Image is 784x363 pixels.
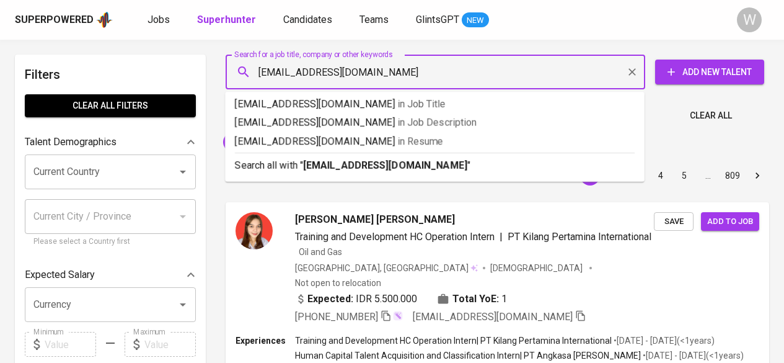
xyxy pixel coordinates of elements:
p: • [DATE] - [DATE] ( <1 years ) [641,349,744,362]
span: Oil and Gas [299,247,342,257]
button: Add New Talent [655,60,764,84]
input: Value [144,332,196,357]
p: Not open to relocation [295,277,381,289]
button: Clear All filters [25,94,196,117]
button: Go to page 5 [674,166,694,186]
img: 431a2dadaf5c4eb96f6d79be15cdee03.png [236,212,273,249]
span: in Resume [397,135,443,147]
p: Talent Demographics [25,135,117,150]
span: PT Kilang Pertamina International [508,231,651,243]
div: W [737,7,762,32]
p: Search all with " " [235,158,635,173]
h6: Filters [25,65,196,84]
b: Expected: [307,292,353,307]
span: [EMAIL_ADDRESS][DOMAIN_NAME] [413,311,573,323]
a: Candidates [283,12,335,28]
p: Please select a Country first [33,236,187,248]
a: Teams [359,12,391,28]
div: Expected Salary [25,262,196,287]
a: GlintsGPT NEW [416,12,489,28]
span: Candidates [283,14,332,25]
div: Superpowered [15,13,94,27]
span: [PERSON_NAME] [PERSON_NAME] [295,212,455,227]
button: Go to page 4 [651,166,671,186]
span: Add New Talent [665,65,754,80]
p: Expected Salary [25,267,95,282]
span: Add to job [707,215,753,229]
span: | [500,230,503,244]
p: [EMAIL_ADDRESS][DOMAIN_NAME] [235,115,635,130]
button: Open [174,163,192,181]
div: IDR 5.500.000 [295,292,417,307]
span: [PHONE_NUMBER] [295,311,378,323]
button: Clear All [685,104,737,127]
span: [DEMOGRAPHIC_DATA] [490,262,584,274]
button: Open [174,296,192,313]
span: Jobs [148,14,170,25]
span: Teams [359,14,389,25]
button: Save [654,212,694,231]
span: NEW [462,14,489,27]
span: in Job Title [397,98,446,110]
span: Training and Development HC Operation Intern [295,231,495,243]
p: Training and Development HC Operation Intern | PT Kilang Pertamina International [295,334,612,347]
span: Clear All [690,108,732,123]
input: Value [45,332,96,357]
b: [EMAIL_ADDRESS][DOMAIN_NAME] [303,159,467,171]
div: … [698,169,718,182]
img: magic_wand.svg [393,311,403,321]
b: Total YoE: [452,292,499,307]
div: "[PERSON_NAME] [PERSON_NAME]" [223,132,380,152]
a: Superpoweredapp logo [15,11,113,29]
span: "[PERSON_NAME] [PERSON_NAME]" [223,136,367,148]
button: Go to page 809 [721,166,744,186]
div: Talent Demographics [25,130,196,155]
button: Add to job [701,212,759,231]
span: in Job Description [397,117,477,128]
span: GlintsGPT [416,14,459,25]
span: Save [660,215,687,229]
p: • [DATE] - [DATE] ( <1 years ) [612,334,715,347]
div: [GEOGRAPHIC_DATA], [GEOGRAPHIC_DATA] [295,262,478,274]
button: Clear [623,63,641,81]
span: Clear All filters [35,98,186,114]
nav: pagination navigation [555,166,769,186]
p: Human Capital Talent Acquisition and Classification Intern | PT Angkasa [PERSON_NAME] [295,349,641,362]
button: Go to next page [747,166,767,186]
p: [EMAIL_ADDRESS][DOMAIN_NAME] [235,97,635,112]
p: [EMAIL_ADDRESS][DOMAIN_NAME] [235,134,635,149]
a: Jobs [148,12,172,28]
span: 1 [501,292,507,307]
p: Experiences [236,334,295,347]
img: app logo [96,11,113,29]
a: Superhunter [197,12,258,28]
b: Superhunter [197,14,256,25]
